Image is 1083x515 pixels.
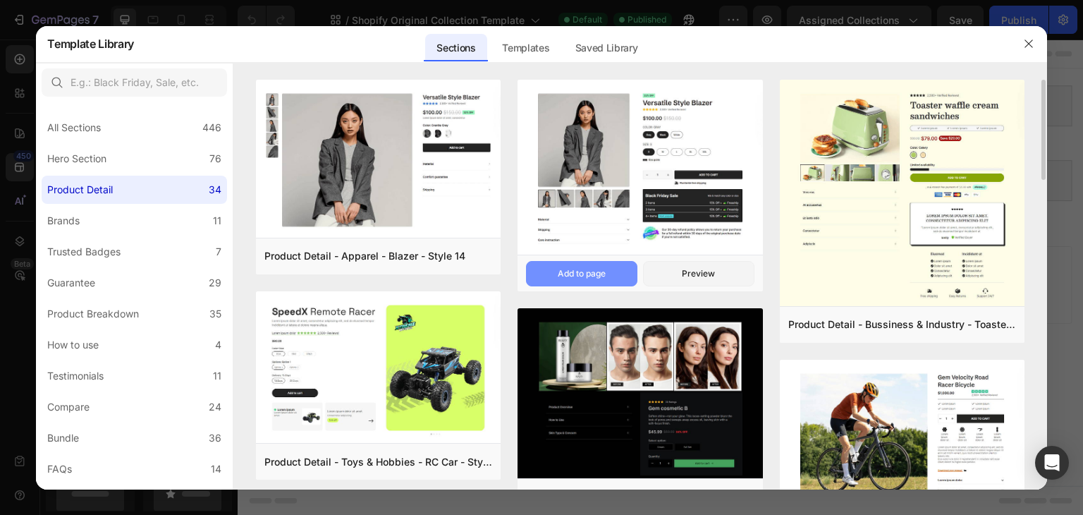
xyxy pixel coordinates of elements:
[271,231,357,246] div: Choose templates
[202,119,221,136] div: 446
[209,181,221,198] div: 34
[47,243,121,260] div: Trusted Badges
[643,261,754,286] button: Preview
[47,337,99,353] div: How to use
[475,248,580,261] span: then drag & drop elements
[47,150,106,167] div: Hero Section
[382,58,486,75] span: Shopify section: section
[485,231,571,246] div: Add blank section
[47,461,72,478] div: FAQs
[380,248,455,261] span: from URL or image
[425,34,487,62] div: Sections
[1035,446,1069,480] div: Open Intercom Messenger
[47,399,90,416] div: Compare
[264,454,492,471] div: Product Detail - Toys & Hobbies - RC Car - Style 30
[390,199,457,214] span: Add section
[47,119,101,136] div: All Sections
[382,231,456,246] div: Generate layout
[780,80,1024,309] img: pd33.png
[209,274,221,291] div: 29
[209,399,221,416] div: 24
[518,80,762,258] img: pd16.png
[256,291,501,447] img: pd30.png
[42,68,227,97] input: E.g.: Black Friday, Sale, etc.
[788,316,1016,333] div: Product Detail - Bussiness & Industry - Toaster - Style 33
[47,212,80,229] div: Brands
[682,267,715,280] div: Preview
[213,212,221,229] div: 11
[518,308,762,481] img: pr12.png
[47,274,95,291] div: Guarantee
[47,25,134,62] h2: Template Library
[216,243,221,260] div: 7
[264,248,361,261] span: inspired by CRO experts
[526,489,754,506] div: Product Detail - Beauty & Fitness - Cosmetic - Style 17
[256,80,501,241] img: pd19.png
[564,34,649,62] div: Saved Library
[47,305,139,322] div: Product Breakdown
[215,337,221,353] div: 4
[209,305,221,322] div: 35
[365,133,503,150] span: Shopify section: main-collection
[264,248,465,265] div: Product Detail - Apparel - Blazer - Style 14
[47,368,104,384] div: Testimonials
[209,430,221,447] div: 36
[491,34,561,62] div: Templates
[209,150,221,167] div: 76
[558,267,606,280] div: Add to page
[526,261,637,286] button: Add to page
[213,368,221,384] div: 11
[211,461,221,478] div: 14
[47,430,79,447] div: Bundle
[47,181,113,198] div: Product Detail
